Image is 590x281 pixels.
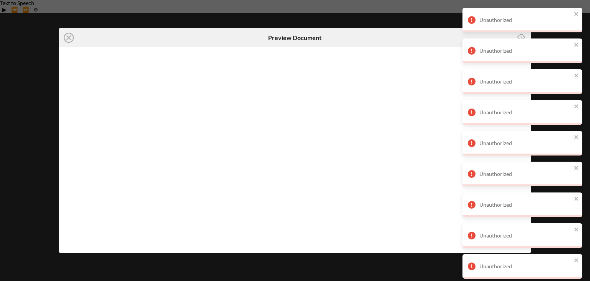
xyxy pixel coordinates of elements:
[479,17,572,23] div: Unauthorized
[479,140,572,146] div: Unauthorized
[479,79,572,85] div: Unauthorized
[479,263,572,269] div: Unauthorized
[574,196,579,203] button: close
[574,165,579,172] button: close
[574,72,579,80] button: close
[479,48,572,54] div: Unauthorized
[574,134,579,141] button: close
[574,11,579,18] button: close
[268,34,322,41] h6: Preview Document
[574,42,579,49] button: close
[574,103,579,110] button: close
[479,171,572,177] div: Unauthorized
[59,47,531,253] iframe: File preview
[479,109,572,115] div: Unauthorized
[479,202,572,208] div: Unauthorized
[574,257,579,264] button: close
[479,232,572,239] div: Unauthorized
[574,226,579,234] button: close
